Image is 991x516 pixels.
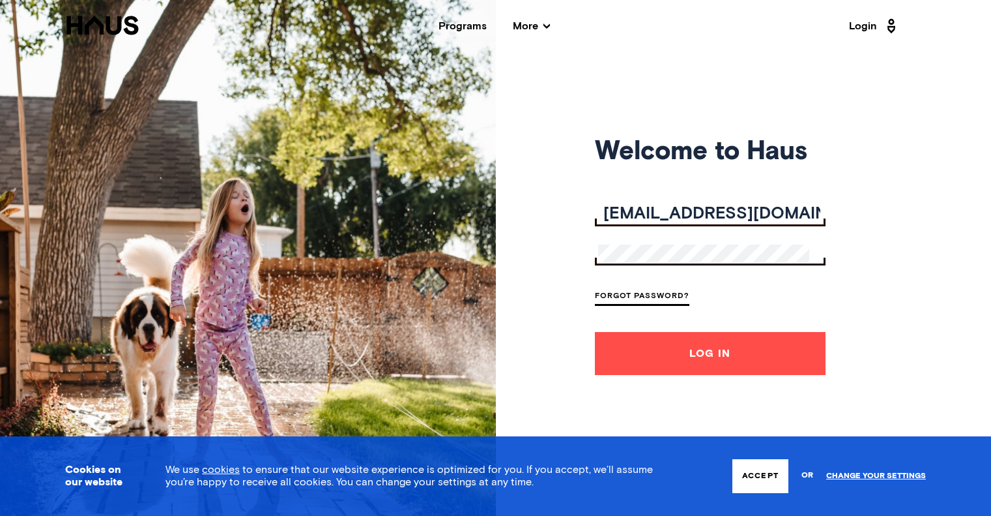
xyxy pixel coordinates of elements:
input: Your password [598,245,810,263]
a: Forgot Password? [595,288,689,306]
span: We use to ensure that our website experience is optimized for you. If you accept, we’ll assume yo... [165,464,653,487]
a: Change your settings [826,472,926,481]
span: or [801,464,813,487]
button: Log In [595,332,826,375]
input: Your email [598,205,826,223]
h1: Welcome to Haus [595,141,826,164]
a: Programs [438,21,487,31]
button: Accept [732,459,788,493]
a: cookies [202,464,240,475]
h3: Cookies on our website [65,464,133,489]
a: Login [849,16,900,37]
span: More [513,21,550,31]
